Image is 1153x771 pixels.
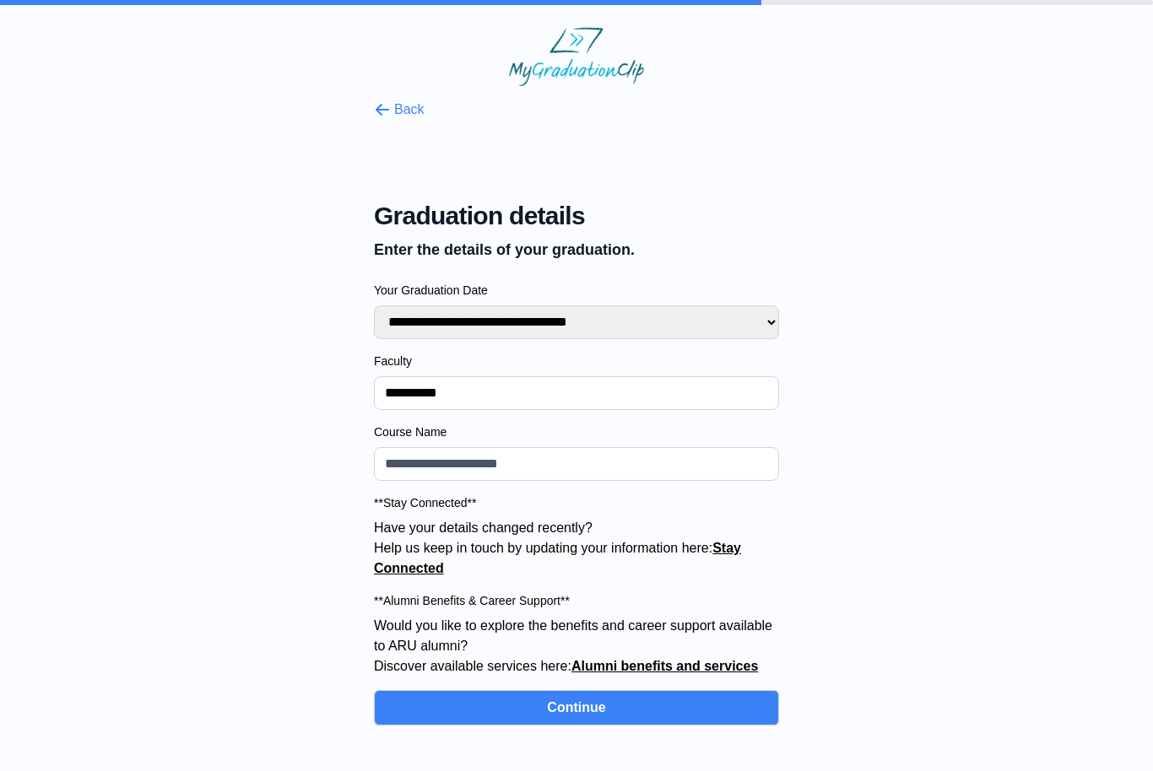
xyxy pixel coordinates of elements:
img: MyGraduationClip [509,27,644,86]
a: Alumni benefits and services [571,659,758,673]
label: **Alumni Benefits & Career Support** [374,592,779,609]
p: Have your details changed recently? Help us keep in touch by updating your information here: [374,518,779,579]
label: Course Name [374,423,779,440]
p: Would you like to explore the benefits and career support available to ARU alumni? Discover avail... [374,616,779,677]
label: Faculty [374,353,779,369]
p: Enter the details of your graduation. [374,238,779,261]
span: Graduation details [374,201,779,231]
button: Continue [374,690,779,725]
label: Your Graduation Date [374,282,779,299]
a: Stay Connected [374,541,741,575]
button: Back [374,100,425,120]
